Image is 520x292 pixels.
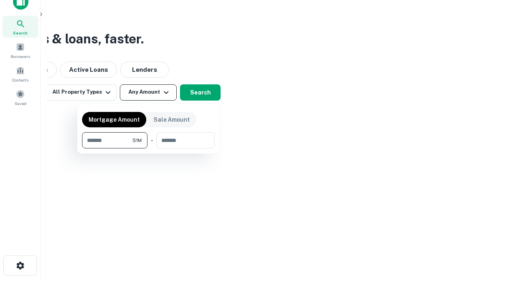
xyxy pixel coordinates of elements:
[479,227,520,266] iframe: Chat Widget
[151,132,153,148] div: -
[154,115,190,124] p: Sale Amount
[89,115,140,124] p: Mortgage Amount
[132,137,142,144] span: $1M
